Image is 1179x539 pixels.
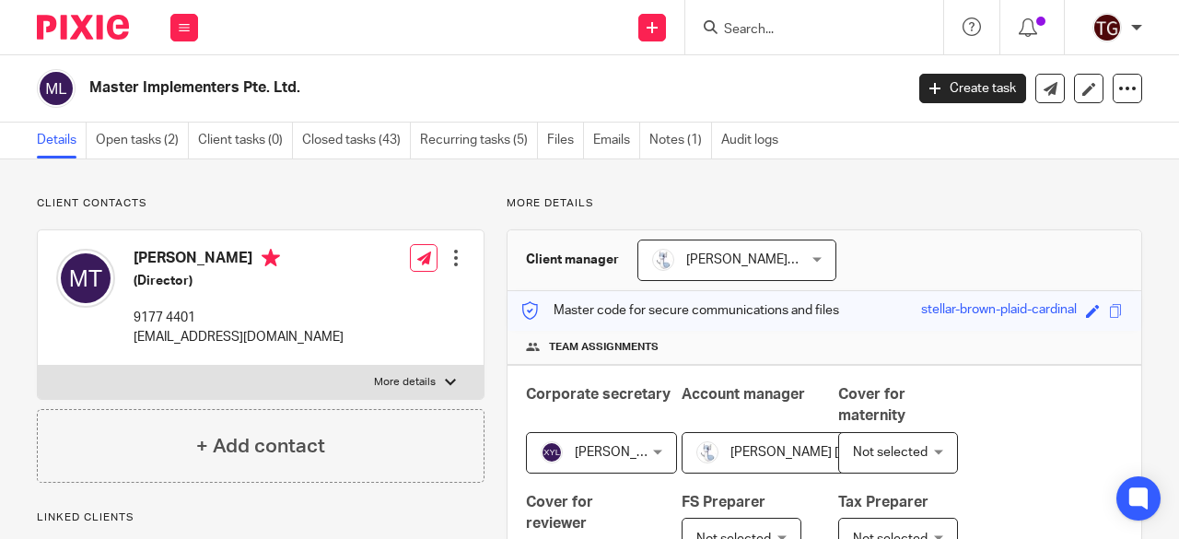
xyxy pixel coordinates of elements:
[593,123,640,158] a: Emails
[96,123,189,158] a: Open tasks (2)
[526,251,619,269] h3: Client manager
[196,432,325,461] h4: + Add contact
[134,309,344,327] p: 9177 4401
[575,446,676,459] span: [PERSON_NAME]
[37,123,87,158] a: Details
[919,74,1026,103] a: Create task
[722,22,888,39] input: Search
[853,446,928,459] span: Not selected
[730,446,936,459] span: [PERSON_NAME] [PERSON_NAME]
[374,375,436,390] p: More details
[838,387,905,423] span: Cover for maternity
[420,123,538,158] a: Recurring tasks (5)
[37,196,484,211] p: Client contacts
[838,495,928,510] span: Tax Preparer
[56,249,115,308] img: svg%3E
[37,69,76,108] img: svg%3E
[696,441,718,463] img: images.jfif
[526,387,671,402] span: Corporate secretary
[682,387,805,402] span: Account manager
[134,328,344,346] p: [EMAIL_ADDRESS][DOMAIN_NAME]
[526,495,593,531] span: Cover for reviewer
[198,123,293,158] a: Client tasks (0)
[921,300,1077,322] div: stellar-brown-plaid-cardinal
[302,123,411,158] a: Closed tasks (43)
[89,78,731,98] h2: Master Implementers Pte. Ltd.
[37,510,484,525] p: Linked clients
[262,249,280,267] i: Primary
[549,340,659,355] span: Team assignments
[686,253,892,266] span: [PERSON_NAME] [PERSON_NAME]
[134,249,344,272] h4: [PERSON_NAME]
[649,123,712,158] a: Notes (1)
[652,249,674,271] img: images.jfif
[541,441,563,463] img: svg%3E
[1092,13,1122,42] img: tisch_global_logo.jpeg
[521,301,839,320] p: Master code for secure communications and files
[134,272,344,290] h5: (Director)
[721,123,788,158] a: Audit logs
[37,15,129,40] img: Pixie
[547,123,584,158] a: Files
[507,196,1142,211] p: More details
[682,495,765,510] span: FS Preparer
